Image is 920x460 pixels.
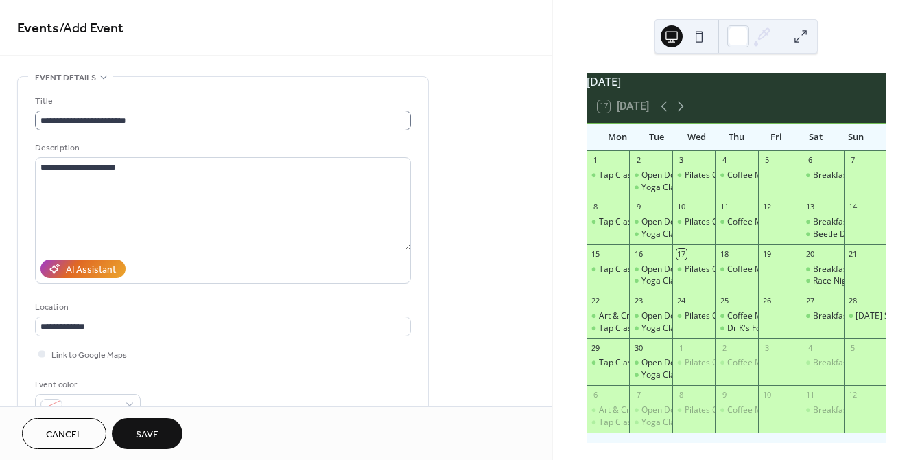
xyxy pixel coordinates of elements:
div: Tap Class [599,323,636,334]
div: 3 [762,343,772,353]
div: Open Door [641,170,683,181]
div: Breakfast Club [801,404,843,416]
div: Breakfast Club [801,216,843,228]
div: Description [35,141,408,155]
div: Coffee Morning [727,357,787,369]
div: Coffee Morning [727,404,787,416]
div: Tap Class [587,216,629,228]
div: Dr K's Focus Session Joint Pain [727,323,842,334]
div: Open Door [641,264,683,275]
div: Beetle Drive [813,229,860,240]
div: Tap Class [599,264,636,275]
div: Mon [598,124,637,151]
div: Breakfast Club [801,357,843,369]
div: Yoga Class [629,323,672,334]
div: 23 [633,296,644,306]
div: Breakfast Club [801,170,843,181]
span: Cancel [46,428,82,442]
div: Coffee Morning [727,264,787,275]
div: 26 [762,296,772,306]
div: Yoga Class [641,275,683,287]
div: Pilates Class [685,310,733,322]
div: 10 [676,202,687,212]
div: 8 [591,202,601,212]
div: Title [35,94,408,108]
div: 21 [848,249,858,259]
div: 7 [848,155,858,165]
div: Event color [35,378,138,392]
div: Breakfast Club [813,310,869,322]
div: 14 [848,202,858,212]
div: Open Door [629,310,672,322]
div: Sun [836,124,875,151]
div: Open Door [641,216,683,228]
div: Fri [756,124,796,151]
div: 9 [719,389,729,400]
div: Breakfast Club [813,170,869,181]
div: AI Assistant [66,263,116,277]
div: 19 [762,249,772,259]
button: Save [112,418,182,449]
div: Location [35,300,408,314]
button: Cancel [22,418,106,449]
div: Pilates Class [672,310,715,322]
div: Breakfast Club [813,404,869,416]
div: Pilates Class [672,170,715,181]
div: 16 [633,249,644,259]
div: Open Door [629,404,672,416]
div: Pilates Class [672,404,715,416]
div: 29 [591,343,601,353]
div: 6 [805,155,815,165]
div: Tue [637,124,677,151]
div: 12 [848,389,858,400]
div: Breakfast Club [813,216,869,228]
div: 2 [633,155,644,165]
div: Open Door [629,264,672,275]
div: Coffee Morning [715,310,757,322]
div: 25 [719,296,729,306]
div: Tap Class [587,170,629,181]
div: Breakfast Club [813,264,869,275]
div: Open Door [629,170,672,181]
div: Open Door [629,357,672,369]
div: Breakfast Club [813,357,869,369]
div: Tap Class [587,417,629,428]
div: 22 [591,296,601,306]
div: Coffee Morning [715,170,757,181]
div: 1 [676,343,687,353]
div: Tap Class [599,170,636,181]
div: Pilates Class [672,264,715,275]
span: Save [136,428,158,442]
span: Link to Google Maps [51,348,127,363]
div: 1 [591,155,601,165]
div: Coffee Morning [727,170,787,181]
div: Tap Class [587,357,629,369]
div: Breakfast Club [801,264,843,275]
div: 11 [805,389,815,400]
div: Coffee Morning [727,310,787,322]
div: 3 [676,155,687,165]
button: AI Assistant [40,260,126,278]
div: Harvest Festival Service & Lunch 9.30 & 12.30 [844,310,886,322]
div: 7 [633,389,644,400]
div: 5 [762,155,772,165]
div: Tap Class [599,417,636,428]
div: Beetle Drive [801,229,843,240]
div: Art & Craft Club [587,310,629,322]
div: Pilates Class [672,357,715,369]
div: 28 [848,296,858,306]
div: Yoga Class [629,417,672,428]
div: Race Night [813,275,854,287]
div: 12 [762,202,772,212]
div: 18 [719,249,729,259]
div: Yoga Class [641,417,683,428]
div: Sat [796,124,836,151]
div: 11 [719,202,729,212]
div: Art & Craft Club [587,404,629,416]
div: 24 [676,296,687,306]
div: Yoga Class [641,229,683,240]
div: Pilates Class [685,264,733,275]
div: 30 [633,343,644,353]
span: / Add Event [59,15,123,42]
